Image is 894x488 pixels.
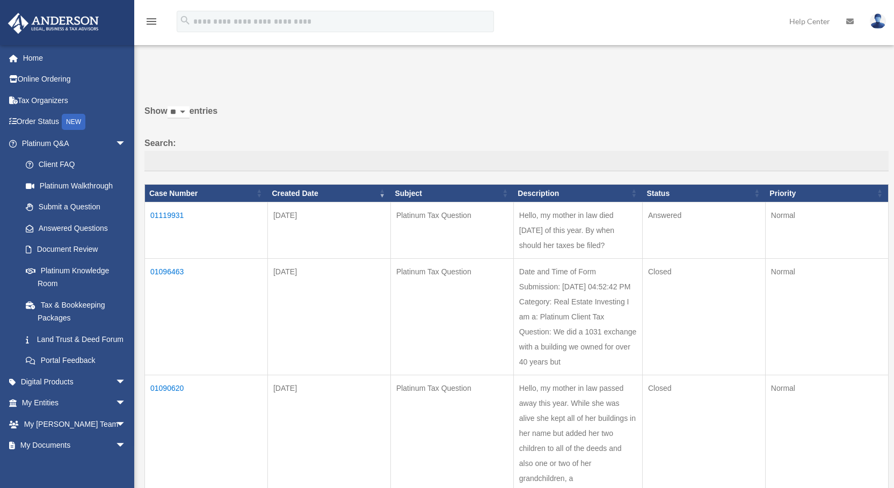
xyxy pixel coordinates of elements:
th: Priority: activate to sort column ascending [765,184,888,202]
a: Client FAQ [15,154,137,176]
span: arrow_drop_down [115,413,137,435]
span: arrow_drop_down [115,392,137,414]
label: Show entries [144,104,889,129]
label: Search: [144,136,889,171]
a: Home [8,47,142,69]
a: My [PERSON_NAME] Teamarrow_drop_down [8,413,142,435]
a: Tax Organizers [8,90,142,111]
td: Normal [765,259,888,375]
select: Showentries [168,106,190,119]
a: My Documentsarrow_drop_down [8,435,142,456]
a: Answered Questions [15,217,132,239]
a: Land Trust & Deed Forum [15,329,137,350]
a: Online Ordering [8,69,142,90]
td: Hello, my mother in law died [DATE] of this year. By when should her taxes be filed? [513,202,642,259]
th: Case Number: activate to sort column ascending [145,184,268,202]
input: Search: [144,151,889,171]
th: Subject: activate to sort column ascending [390,184,513,202]
a: Document Review [15,239,137,260]
a: menu [145,19,158,28]
td: 01119931 [145,202,268,259]
td: Platinum Tax Question [390,202,513,259]
th: Created Date: activate to sort column ascending [267,184,390,202]
a: Platinum Q&Aarrow_drop_down [8,133,137,154]
a: Tax & Bookkeeping Packages [15,294,137,329]
td: Date and Time of Form Submission: [DATE] 04:52:42 PM Category: Real Estate Investing I am a: Plat... [513,259,642,375]
span: arrow_drop_down [115,133,137,155]
a: Portal Feedback [15,350,137,372]
th: Status: activate to sort column ascending [642,184,765,202]
th: Description: activate to sort column ascending [513,184,642,202]
td: [DATE] [267,259,390,375]
a: Order StatusNEW [8,111,142,133]
div: NEW [62,114,85,130]
td: Normal [765,202,888,259]
span: arrow_drop_down [115,435,137,457]
i: menu [145,15,158,28]
td: Platinum Tax Question [390,259,513,375]
img: User Pic [870,13,886,29]
i: search [179,14,191,26]
a: Platinum Knowledge Room [15,260,137,294]
a: Digital Productsarrow_drop_down [8,371,142,392]
span: arrow_drop_down [115,371,137,393]
a: Platinum Walkthrough [15,175,137,196]
a: Submit a Question [15,196,137,218]
td: Closed [642,259,765,375]
td: Answered [642,202,765,259]
a: My Entitiesarrow_drop_down [8,392,142,414]
td: [DATE] [267,202,390,259]
img: Anderson Advisors Platinum Portal [5,13,102,34]
td: 01096463 [145,259,268,375]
